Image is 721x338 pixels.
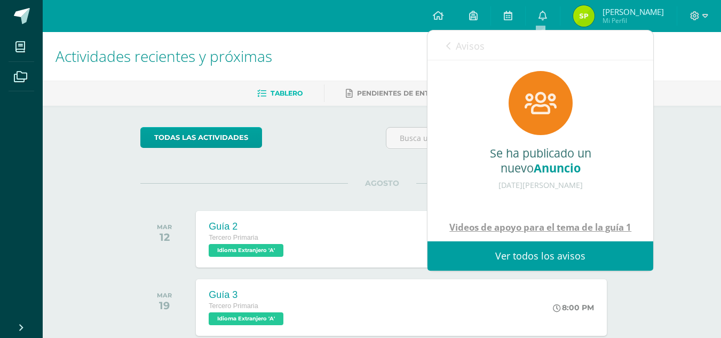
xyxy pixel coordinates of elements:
[209,234,258,241] span: Tercero Primaria
[449,181,632,190] div: [DATE][PERSON_NAME]
[348,178,416,188] span: AGOSTO
[346,85,448,102] a: Pendientes de entrega
[449,221,631,233] u: Videos de apoyo para el tema de la guía 1
[357,89,448,97] span: Pendientes de entrega
[209,221,286,232] div: Guía 2
[534,160,581,176] span: Anuncio
[271,89,303,97] span: Tablero
[157,223,172,231] div: MAR
[573,5,595,27] img: 7721adb16757ec1c50571a5cca833627.png
[571,39,635,51] span: avisos sin leer
[456,40,485,52] span: Avisos
[209,289,286,301] div: Guía 3
[449,146,632,176] div: Se ha publicado un nuevo
[157,292,172,299] div: MAR
[56,46,272,66] span: Actividades recientes y próximas
[603,6,664,17] span: [PERSON_NAME]
[209,302,258,310] span: Tercero Primaria
[257,85,303,102] a: Tablero
[603,16,664,25] span: Mi Perfil
[571,39,581,51] span: 41
[209,312,283,325] span: Idioma Extranjero 'A'
[209,244,283,257] span: Idioma Extranjero 'A'
[157,299,172,312] div: 19
[386,128,623,148] input: Busca una actividad próxima aquí...
[140,127,262,148] a: todas las Actividades
[553,303,594,312] div: 8:00 PM
[157,231,172,243] div: 12
[427,241,653,271] a: Ver todos los avisos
